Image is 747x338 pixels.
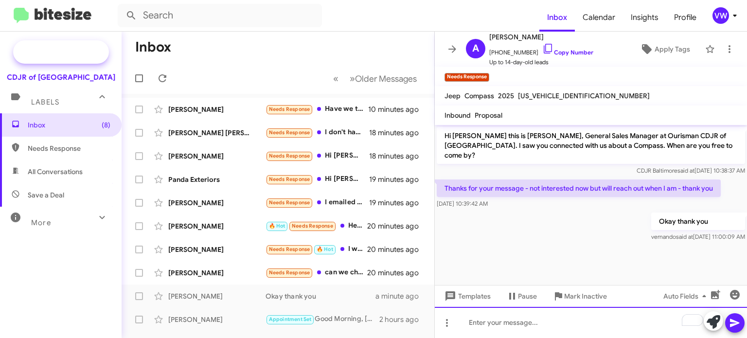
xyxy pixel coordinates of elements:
[677,167,694,174] span: said at
[168,198,266,208] div: [PERSON_NAME]
[437,200,488,207] span: [DATE] 10:39:42 AM
[7,72,115,82] div: CDJR of [GEOGRAPHIC_DATA]
[663,287,710,305] span: Auto Fields
[269,223,285,229] span: 🔥 Hot
[712,7,729,24] div: vw
[629,40,700,58] button: Apply Tags
[369,151,427,161] div: 18 minutes ago
[266,244,368,255] div: I was there [DATE], things didn't go well. I went to [GEOGRAPHIC_DATA] [DATE] and purchased a Dur...
[269,316,312,322] span: Appointment Set
[623,3,666,32] a: Insights
[489,43,593,57] span: [PHONE_NUMBER]
[435,307,747,338] div: To enrich screen reader interactions, please activate Accessibility in Grammarly extension settings
[464,91,494,100] span: Compass
[168,151,266,161] div: [PERSON_NAME]
[564,287,607,305] span: Mark Inactive
[269,269,310,276] span: Needs Response
[368,105,427,114] div: 10 minutes ago
[369,175,427,184] div: 19 minutes ago
[539,3,575,32] a: Inbox
[266,267,368,278] div: can we chat over the phone?
[266,314,379,325] div: Good Morning, [PERSON_NAME]. Thank you for your inquiry. Are you available to stop by either [DAT...
[655,40,690,58] span: Apply Tags
[368,221,427,231] div: 20 minutes ago
[445,111,471,120] span: Inbound
[168,221,266,231] div: [PERSON_NAME]
[168,291,266,301] div: [PERSON_NAME]
[435,287,498,305] button: Templates
[102,120,110,130] span: (8)
[266,127,369,138] div: I don't have a co signer so I can't get it
[344,69,423,89] button: Next
[269,106,310,112] span: Needs Response
[269,153,310,159] span: Needs Response
[31,98,59,107] span: Labels
[498,287,545,305] button: Pause
[518,91,650,100] span: [US_VEHICLE_IDENTIFICATION_NUMBER]
[350,72,355,85] span: »
[379,315,427,324] div: 2 hours ago
[266,104,368,115] div: Have we talked about this car before?
[542,49,593,56] a: Copy Number
[269,176,310,182] span: Needs Response
[704,7,736,24] button: vw
[28,167,83,177] span: All Conversations
[269,246,310,252] span: Needs Response
[327,69,344,89] button: Previous
[42,47,101,57] span: Special Campaign
[369,128,427,138] div: 18 minutes ago
[328,69,423,89] nav: Page navigation example
[28,120,110,130] span: Inbox
[545,287,615,305] button: Mark Inactive
[637,167,745,174] span: CDJR Baltimore [DATE] 10:38:37 AM
[266,150,369,161] div: Hi [PERSON_NAME], I've been in contact with sky the past few days and I scheduled with him to tak...
[168,315,266,324] div: [PERSON_NAME]
[168,105,266,114] div: [PERSON_NAME]
[292,223,333,229] span: Needs Response
[368,245,427,254] div: 20 minutes ago
[651,213,745,230] p: Okay thank you
[651,233,745,240] span: vernando [DATE] 11:00:09 AM
[489,57,593,67] span: Up to 14-day-old leads
[118,4,322,27] input: Search
[437,179,721,197] p: Thanks for your message - not interested now but will reach out when I am - thank you
[333,72,338,85] span: «
[443,287,491,305] span: Templates
[31,218,51,227] span: More
[266,174,369,185] div: Hi [PERSON_NAME], please send me the deal details via email [EMAIL_ADDRESS][DOMAIN_NAME] and we c...
[269,129,310,136] span: Needs Response
[168,128,266,138] div: [PERSON_NAME] [PERSON_NAME]
[266,197,369,208] div: I emailed a response back to [PERSON_NAME]
[445,73,489,82] small: Needs Response
[475,111,502,120] span: Proposal
[28,190,64,200] span: Save a Deal
[375,291,427,301] div: a minute ago
[518,287,537,305] span: Pause
[266,291,375,301] div: Okay thank you
[355,73,417,84] span: Older Messages
[666,3,704,32] a: Profile
[676,233,693,240] span: said at
[28,143,110,153] span: Needs Response
[575,3,623,32] a: Calendar
[168,268,266,278] div: [PERSON_NAME]
[656,287,718,305] button: Auto Fields
[266,220,368,231] div: Hello good morning. Is this about the ramp 2500 ?
[437,127,745,164] p: Hi [PERSON_NAME] this is [PERSON_NAME], General Sales Manager at Ourisman CDJR of [GEOGRAPHIC_DAT...
[368,268,427,278] div: 20 minutes ago
[135,39,171,55] h1: Inbox
[269,199,310,206] span: Needs Response
[369,198,427,208] div: 19 minutes ago
[317,246,333,252] span: 🔥 Hot
[472,41,479,56] span: A
[489,31,593,43] span: [PERSON_NAME]
[498,91,514,100] span: 2025
[445,91,461,100] span: Jeep
[168,245,266,254] div: [PERSON_NAME]
[13,40,109,64] a: Special Campaign
[168,175,266,184] div: Panda Exteriors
